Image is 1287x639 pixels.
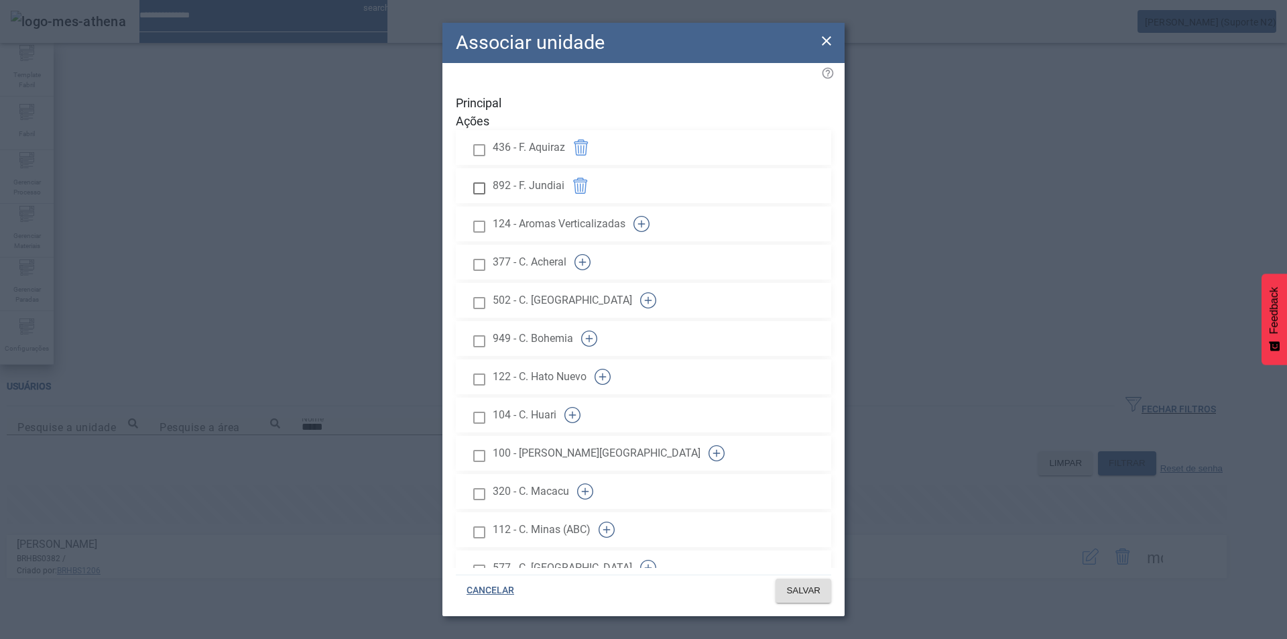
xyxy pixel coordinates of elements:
button: Feedback - Mostrar pesquisa [1262,274,1287,365]
span: 892 - F. Jundiai [493,178,564,194]
span: Ações [456,112,831,130]
span: CANCELAR [467,584,514,597]
span: 502 - C. [GEOGRAPHIC_DATA] [493,292,632,308]
button: SALVAR [776,579,831,603]
h2: Associar unidade [456,28,605,57]
span: 949 - C. Bohemia [493,331,573,347]
span: 100 - [PERSON_NAME][GEOGRAPHIC_DATA] [493,445,700,461]
span: 320 - C. Macacu [493,483,569,500]
span: 112 - C. Minas (ABC) [493,522,591,538]
span: 377 - C. Acheral [493,254,566,270]
span: SALVAR [786,584,820,597]
span: Principal [456,94,831,112]
span: 436 - F. Aquiraz [493,139,565,156]
span: 577 - C. [GEOGRAPHIC_DATA] [493,560,632,576]
span: 104 - C. Huari [493,407,556,423]
span: 124 - Aromas Verticalizadas [493,216,625,232]
button: CANCELAR [456,579,525,603]
span: Feedback [1268,287,1280,334]
span: 122 - C. Hato Nuevo [493,369,587,385]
